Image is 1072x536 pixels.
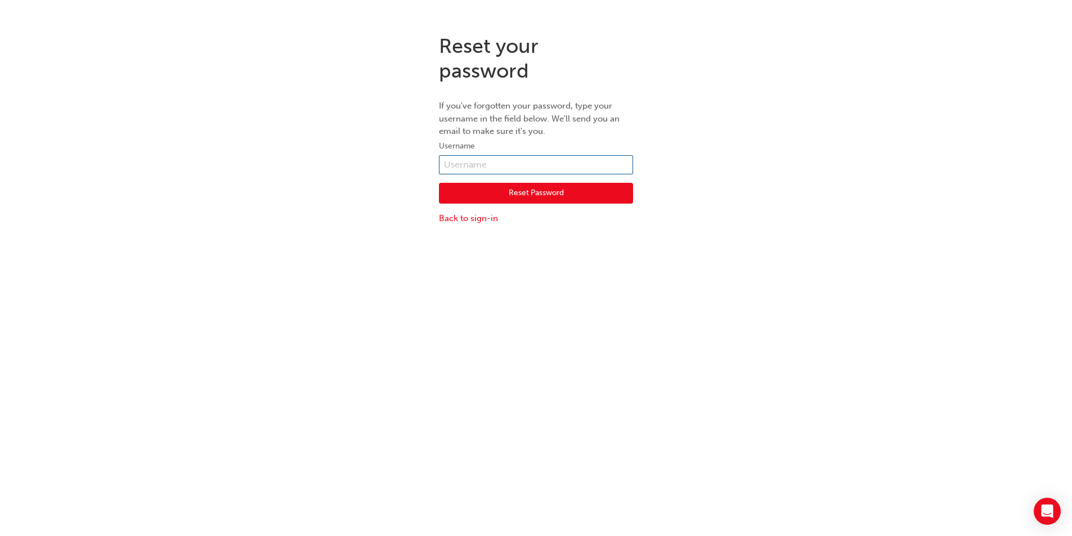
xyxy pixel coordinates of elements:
[1034,498,1061,525] div: Open Intercom Messenger
[439,183,633,204] button: Reset Password
[439,155,633,174] input: Username
[439,34,633,83] h1: Reset your password
[439,100,633,138] p: If you've forgotten your password, type your username in the field below. We'll send you an email...
[439,212,633,225] a: Back to sign-in
[439,139,633,153] label: Username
